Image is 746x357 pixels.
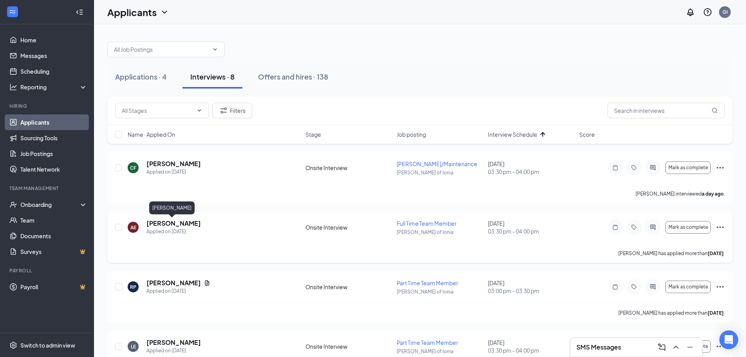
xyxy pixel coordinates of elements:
[130,284,136,290] div: RP
[657,343,667,352] svg: ComposeMessage
[723,9,728,15] div: GI
[107,5,157,19] h1: Applicants
[20,130,87,146] a: Sourcing Tools
[76,8,83,16] svg: Collapse
[212,103,252,118] button: Filter Filters
[618,310,725,316] p: [PERSON_NAME] has applied more than .
[648,224,657,230] svg: ActiveChat
[146,287,210,295] div: Applied on [DATE]
[9,341,17,349] svg: Settings
[611,224,620,230] svg: Note
[146,219,201,228] h5: [PERSON_NAME]
[305,130,321,138] span: Stage
[684,341,696,353] button: Minimize
[488,130,537,138] span: Interview Schedule
[488,279,574,295] div: [DATE]
[397,229,483,236] p: [PERSON_NAME] of Ionia
[686,7,695,17] svg: Notifications
[488,168,574,176] span: 03:30 pm - 04:00 pm
[397,288,483,295] p: [PERSON_NAME] of Ionia
[611,284,620,290] svg: Note
[665,221,711,234] button: Mark as complete
[488,287,574,295] span: 03:00 pm - 03:30 pm
[20,161,87,177] a: Talent Network
[702,191,724,197] b: a day ago
[703,7,712,17] svg: QuestionInfo
[305,164,392,172] div: Onsite Interview
[305,223,392,231] div: Onsite Interview
[611,165,620,171] svg: Note
[20,212,87,228] a: Team
[130,165,136,171] div: CF
[629,165,639,171] svg: Tag
[397,130,426,138] span: Job posting
[20,114,87,130] a: Applicants
[715,223,725,232] svg: Ellipses
[708,250,724,256] b: [DATE]
[9,185,86,192] div: Team Management
[708,310,724,316] b: [DATE]
[488,227,574,235] span: 03:30 pm - 04:00 pm
[219,106,228,115] svg: Filter
[685,343,695,352] svg: Minimize
[20,32,87,48] a: Home
[629,284,639,290] svg: Tag
[9,103,86,109] div: Hiring
[656,341,668,353] button: ComposeMessage
[20,83,88,91] div: Reporting
[146,168,201,176] div: Applied on [DATE]
[146,159,201,168] h5: [PERSON_NAME]
[648,165,657,171] svg: ActiveChat
[146,228,201,236] div: Applied on [DATE]
[258,72,328,82] div: Offers and hires · 138
[9,201,17,208] svg: UserCheck
[131,343,136,350] div: LE
[488,219,574,235] div: [DATE]
[397,279,458,286] span: Part Time Team Member
[20,341,75,349] div: Switch to admin view
[20,279,87,295] a: PayrollCrown
[130,224,136,231] div: AE
[397,339,458,346] span: Part Time Team Member
[668,165,708,170] span: Mark as complete
[9,83,17,91] svg: Analysis
[397,220,457,227] span: Full Time Team Member
[146,347,201,355] div: Applied on [DATE]
[576,343,621,352] h3: SMS Messages
[20,146,87,161] a: Job Postings
[20,244,87,259] a: SurveysCrown
[149,201,195,214] div: [PERSON_NAME]
[212,46,218,53] svg: ChevronDown
[670,341,682,353] button: ChevronUp
[9,267,86,274] div: Payroll
[115,72,167,82] div: Applications · 4
[9,8,16,16] svg: WorkstreamLogo
[20,228,87,244] a: Documents
[579,130,595,138] span: Score
[648,284,657,290] svg: ActiveChat
[715,163,725,172] svg: Ellipses
[712,107,718,114] svg: MagnifyingGlass
[719,330,738,349] div: Open Intercom Messenger
[146,279,201,287] h5: [PERSON_NAME]
[665,281,711,293] button: Mark as complete
[488,160,574,176] div: [DATE]
[629,224,639,230] svg: Tag
[668,225,708,230] span: Mark as complete
[114,45,209,54] input: All Job Postings
[397,348,483,355] p: [PERSON_NAME] of Ionia
[488,339,574,354] div: [DATE]
[204,280,210,286] svg: Document
[636,190,725,197] p: [PERSON_NAME] interviewed .
[538,130,547,139] svg: ArrowUp
[715,282,725,292] svg: Ellipses
[196,107,202,114] svg: ChevronDown
[618,250,725,257] p: [PERSON_NAME] has applied more than .
[160,7,169,17] svg: ChevronDown
[122,106,193,115] input: All Stages
[607,103,725,118] input: Search in interviews
[665,161,711,174] button: Mark as complete
[128,130,175,138] span: Name · Applied On
[488,346,574,354] span: 03:30 pm - 04:00 pm
[190,72,235,82] div: Interviews · 8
